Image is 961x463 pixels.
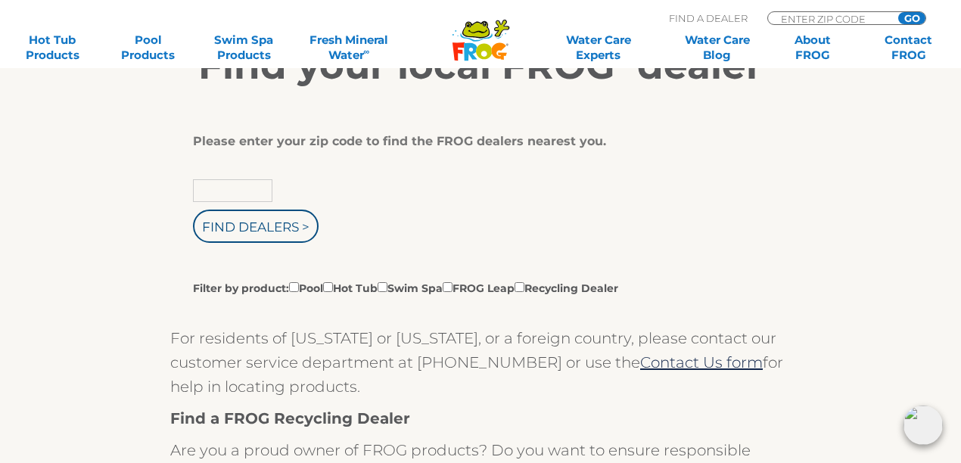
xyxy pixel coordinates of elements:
[443,282,453,292] input: Filter by product:PoolHot TubSwim SpaFROG LeapRecycling Dealer
[515,282,524,292] input: Filter by product:PoolHot TubSwim SpaFROG LeapRecycling Dealer
[872,33,946,63] a: ContactFROG
[680,33,754,63] a: Water CareBlog
[289,282,299,292] input: Filter by product:PoolHot TubSwim SpaFROG LeapRecycling Dealer
[669,11,748,25] p: Find A Dealer
[15,33,89,63] a: Hot TubProducts
[640,353,763,371] a: Contact Us form
[170,326,791,399] p: For residents of [US_STATE] or [US_STATE], or a foreign country, please contact our customer serv...
[303,33,396,63] a: Fresh MineralWater∞
[170,409,410,427] strong: Find a FROG Recycling Dealer
[903,406,943,445] img: openIcon
[193,134,757,149] div: Please enter your zip code to find the FROG dealers nearest you.
[193,210,319,243] input: Find Dealers >
[111,33,185,63] a: PoolProducts
[779,12,882,25] input: Zip Code Form
[364,46,370,57] sup: ∞
[207,33,281,63] a: Swim SpaProducts
[776,33,850,63] a: AboutFROG
[538,33,659,63] a: Water CareExperts
[323,282,333,292] input: Filter by product:PoolHot TubSwim SpaFROG LeapRecycling Dealer
[898,12,925,24] input: GO
[193,279,618,296] label: Filter by product: Pool Hot Tub Swim Spa FROG Leap Recycling Dealer
[378,282,387,292] input: Filter by product:PoolHot TubSwim SpaFROG LeapRecycling Dealer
